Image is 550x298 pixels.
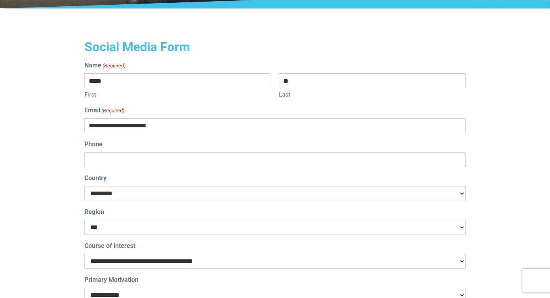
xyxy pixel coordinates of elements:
label: Phone [84,140,103,149]
label: Primary Motivation [84,275,138,285]
label: Email [84,106,124,115]
h2: Social Media Form [84,39,466,54]
label: Region [84,207,104,217]
span: (Required) [101,107,124,115]
legend: Name [84,61,466,70]
label: First [84,88,271,99]
label: Last [279,88,466,99]
span: (Required) [102,62,125,70]
label: Country [84,173,107,183]
label: Course of interest [84,241,135,251]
